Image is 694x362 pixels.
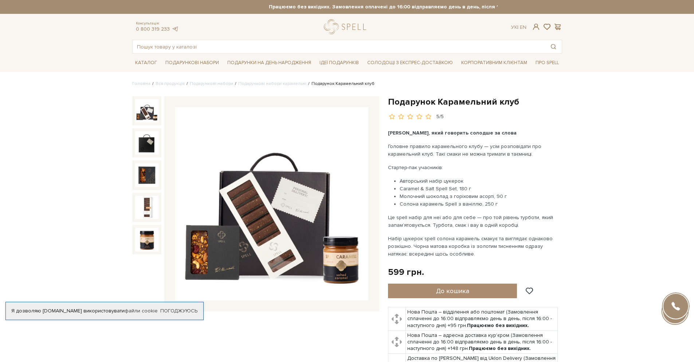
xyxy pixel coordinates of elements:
span: До кошика [436,287,469,295]
a: logo [324,19,369,34]
li: Подарунок Карамельний клуб [306,81,375,87]
b: Працюємо без вихідних. [467,322,529,328]
div: 5/5 [436,113,444,120]
a: Подарункові набори карамельні [238,81,306,86]
a: Погоджуюсь [160,308,197,314]
li: Авторський набір цукерок [400,177,559,185]
a: 0 800 319 233 [136,26,170,32]
a: Вся продукція [156,81,185,86]
p: Це spell набір для неї або для себе — про той рівень турботи, який запам’ятовується. Турбота, сма... [388,214,559,229]
a: Солодощі з експрес-доставкою [364,57,456,69]
li: Солона карамель Spell з ваніллю, 250 г [400,200,559,208]
span: Подарунки на День народження [224,57,314,69]
li: Молочний шоколад з горіховим асорті, 90 г [400,192,559,200]
strong: Працюємо без вихідних. Замовлення оплачені до 16:00 відправляємо день в день, після 16:00 - насту... [197,4,627,10]
b: [PERSON_NAME], який говорить солодше за слова [388,130,517,136]
td: Нова Пошта – відділення або поштомат (Замовлення сплаченні до 16:00 відправляємо день в день, піс... [406,307,558,331]
a: En [520,24,526,30]
span: Каталог [132,57,160,69]
b: Працюємо без вихідних. [469,345,531,351]
img: Подарунок Карамельний клуб [135,163,158,187]
img: Подарунок Карамельний клуб [135,228,158,251]
div: Ук [511,24,526,31]
img: Подарунок Карамельний клуб [175,107,368,300]
a: telegram [172,26,179,32]
img: Подарунок Карамельний клуб [135,131,158,155]
span: Консультація: [136,21,179,26]
input: Пошук товару у каталозі [133,40,545,53]
p: Набір цукерок spell солона карамель смакує та виглядає однаково розкішно. Чорна матова коробка із... [388,235,559,258]
h1: Подарунок Карамельний клуб [388,96,562,108]
img: Подарунок Карамельний клуб [135,99,158,122]
td: Нова Пошта – адресна доставка кур'єром (Замовлення сплаченні до 16:00 відправляємо день в день, п... [406,330,558,354]
img: Подарунок Карамельний клуб [135,196,158,219]
button: До кошика [388,284,517,298]
span: | [517,24,518,30]
div: Я дозволяю [DOMAIN_NAME] використовувати [6,308,203,314]
button: Пошук товару у каталозі [545,40,562,53]
li: Caramel & Salt Spell Set, 180 г [400,185,559,192]
p: Стартер-пак учасників: [388,164,559,171]
p: Головне правило карамельного клубу — усім розповідати про карамельний клуб. Такі смаки не можна т... [388,143,559,158]
span: Ідеї подарунків [317,57,362,69]
span: Подарункові набори [162,57,222,69]
span: Про Spell [533,57,562,69]
div: 599 грн. [388,266,424,278]
a: Головна [132,81,150,86]
a: Корпоративним клієнтам [458,57,530,69]
a: Подарункові набори [190,81,233,86]
a: файли cookie [125,308,158,314]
